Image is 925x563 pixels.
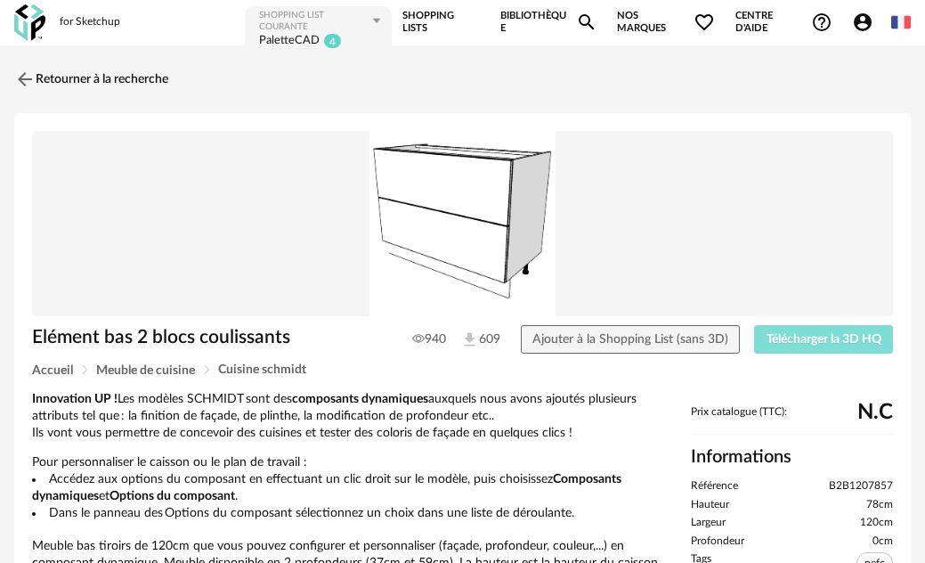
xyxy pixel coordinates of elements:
[694,12,715,33] span: Heart Outline icon
[860,516,893,530] span: 120cm
[110,490,235,502] b: Options du composant
[576,12,597,33] span: Magnify icon
[460,330,479,349] img: Téléchargements
[811,12,832,33] span: Help Circle Outline icon
[96,364,195,377] span: Meuble de cuisine
[521,325,741,354] button: Ajouter à la Shopping List (sans 3D)
[32,391,673,442] p: Les modèles SCHMIDT sont des auxquels nous avons ajoutés plusieurs attributs tel que : la finitio...
[259,10,370,33] div: Shopping List courante
[460,330,490,349] span: 609
[866,498,893,512] span: 78cm
[32,363,893,377] div: Breadcrumb
[691,479,738,494] span: Référence
[218,363,306,376] span: Cuisine schmidt
[735,10,832,36] span: Centre d'aideHelp Circle Outline icon
[691,516,726,530] span: Largeur
[691,498,729,512] span: Hauteur
[857,406,893,419] span: N.C
[32,471,673,505] li: Accédez aux options du composant en effectuant un clic droit sur le modèle, puis choisissez et .
[872,534,893,549] span: 0cm
[691,405,893,435] div: Prix catalogue (TTC):
[32,473,621,502] b: Composants dynamiques
[60,15,120,29] div: for Sketchup
[259,33,320,50] div: PaletteCAD
[32,131,893,317] img: Product pack shot
[691,534,744,549] span: Profondeur
[767,333,881,346] span: Télécharger la 3D HQ
[891,12,911,32] img: fr
[754,325,893,354] button: Télécharger la 3D HQ
[500,4,597,40] a: BibliothèqueMagnify icon
[829,479,893,494] span: B2B1207857
[852,12,873,33] span: Account Circle icon
[691,445,893,469] h2: Informations
[852,12,881,33] span: Account Circle icon
[292,393,428,405] b: composants dynamiques
[323,33,342,49] sup: 4
[14,4,45,41] img: OXP
[617,4,716,40] span: Nos marques
[32,393,118,405] b: Innovation UP !
[412,331,446,347] span: 940
[402,4,481,40] a: Shopping Lists
[532,333,728,346] span: Ajouter à la Shopping List (sans 3D)
[32,364,73,377] span: Accueil
[14,60,168,99] a: Retourner à la recherche
[14,69,36,90] img: svg+xml;base64,PHN2ZyB3aWR0aD0iMjQiIGhlaWdodD0iMjQiIHZpZXdCb3g9IjAgMCAyNCAyNCIgZmlsbD0ibm9uZSIgeG...
[32,325,380,349] h1: Elément bas 2 blocs coulissants
[32,505,673,522] li: Dans le panneau des Options du composant sélectionnez un choix dans une liste de déroulante.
